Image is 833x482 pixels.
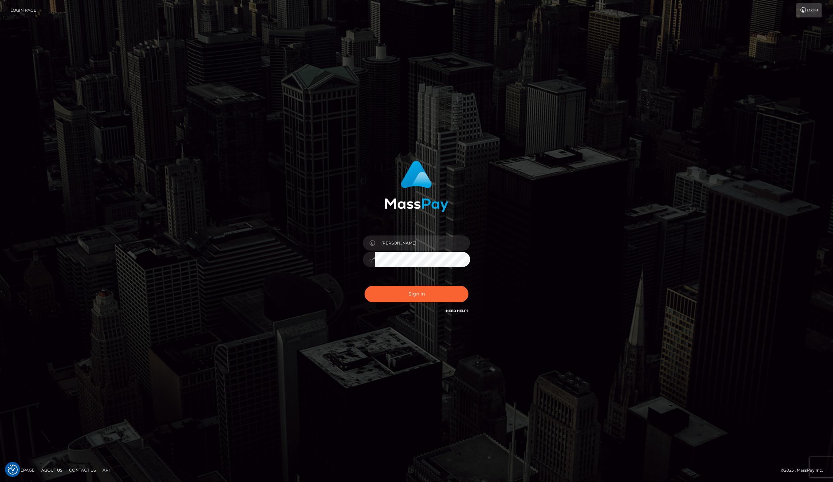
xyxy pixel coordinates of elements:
div: © 2025 , MassPay Inc. [781,467,828,474]
a: Login Page [10,3,36,17]
a: API [100,465,113,475]
button: Sign in [365,286,468,302]
a: Homepage [7,465,37,475]
img: MassPay Login [385,161,448,212]
a: Login [796,3,822,17]
input: Username... [375,235,470,251]
button: Consent Preferences [8,465,18,475]
a: Need Help? [446,309,468,313]
img: Revisit consent button [8,465,18,475]
a: About Us [39,465,65,475]
a: Contact Us [66,465,99,475]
